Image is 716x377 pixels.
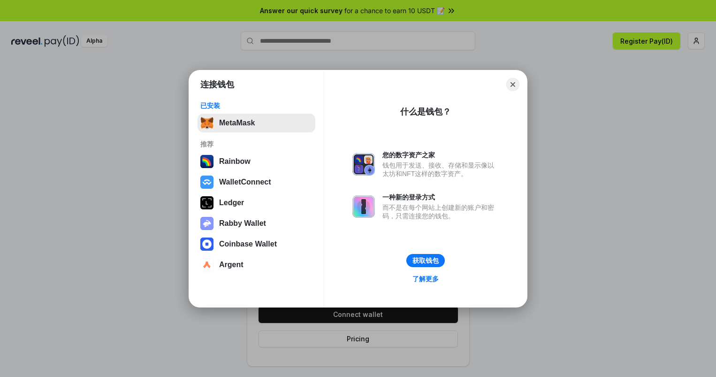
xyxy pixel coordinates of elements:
div: Rabby Wallet [219,219,266,228]
img: svg+xml,%3Csvg%20xmlns%3D%22http%3A%2F%2Fwww.w3.org%2F2000%2Fsvg%22%20width%3D%2228%22%20height%3... [200,196,213,209]
h1: 连接钱包 [200,79,234,90]
div: Argent [219,261,244,269]
img: svg+xml,%3Csvg%20width%3D%2228%22%20height%3D%2228%22%20viewBox%3D%220%200%2028%2028%22%20fill%3D... [200,176,213,189]
button: WalletConnect [198,173,315,192]
div: MetaMask [219,119,255,127]
div: 什么是钱包？ [400,106,451,117]
img: svg+xml,%3Csvg%20width%3D%22120%22%20height%3D%22120%22%20viewBox%3D%220%200%20120%20120%22%20fil... [200,155,213,168]
div: 了解更多 [412,275,439,283]
button: Close [506,78,519,91]
div: 获取钱包 [412,256,439,265]
button: MetaMask [198,114,315,132]
div: WalletConnect [219,178,271,186]
img: svg+xml,%3Csvg%20width%3D%2228%22%20height%3D%2228%22%20viewBox%3D%220%200%2028%2028%22%20fill%3D... [200,258,213,271]
img: svg+xml,%3Csvg%20xmlns%3D%22http%3A%2F%2Fwww.w3.org%2F2000%2Fsvg%22%20fill%3D%22none%22%20viewBox... [352,195,375,218]
a: 了解更多 [407,273,444,285]
div: 已安装 [200,101,312,110]
img: svg+xml,%3Csvg%20xmlns%3D%22http%3A%2F%2Fwww.w3.org%2F2000%2Fsvg%22%20fill%3D%22none%22%20viewBox... [200,217,213,230]
div: 您的数字资产之家 [382,151,499,159]
div: Rainbow [219,157,251,166]
button: Rabby Wallet [198,214,315,233]
button: Argent [198,255,315,274]
button: Coinbase Wallet [198,235,315,254]
div: 钱包用于发送、接收、存储和显示像以太坊和NFT这样的数字资产。 [382,161,499,178]
button: Rainbow [198,152,315,171]
button: 获取钱包 [406,254,445,267]
div: 推荐 [200,140,312,148]
button: Ledger [198,193,315,212]
img: svg+xml,%3Csvg%20width%3D%2228%22%20height%3D%2228%22%20viewBox%3D%220%200%2028%2028%22%20fill%3D... [200,238,213,251]
div: 而不是在每个网站上创建新的账户和密码，只需连接您的钱包。 [382,203,499,220]
img: svg+xml,%3Csvg%20xmlns%3D%22http%3A%2F%2Fwww.w3.org%2F2000%2Fsvg%22%20fill%3D%22none%22%20viewBox... [352,153,375,176]
div: 一种新的登录方式 [382,193,499,201]
div: Ledger [219,199,244,207]
img: svg+xml,%3Csvg%20fill%3D%22none%22%20height%3D%2233%22%20viewBox%3D%220%200%2035%2033%22%20width%... [200,116,213,130]
div: Coinbase Wallet [219,240,277,248]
